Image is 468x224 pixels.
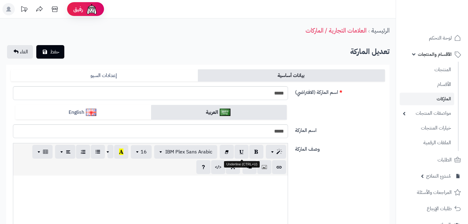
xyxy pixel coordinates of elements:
span: حفظ [50,48,59,56]
img: العربية [220,109,230,116]
a: الماركات [400,93,454,105]
button: IBM Plex Sans Arabic [154,145,217,159]
span: IBM Plex Sans Arabic [165,148,212,156]
a: English [15,105,151,120]
a: المراجعات والأسئلة [400,185,464,200]
a: مواصفات المنتجات [400,107,454,120]
a: إعدادات السيو [11,69,198,82]
b: تعديل الماركة [350,46,390,57]
a: لوحة التحكم [400,31,464,45]
label: اسم الماركة (الافتراضي) [293,86,387,96]
a: العلامات التجارية / الماركات [306,26,366,35]
img: English [86,109,97,116]
div: Underline (CTRL+U) [224,161,260,168]
button: 16 [131,145,152,159]
span: الغاء [20,48,28,56]
span: 16 [141,148,147,156]
span: الطلبات [438,156,452,164]
a: بيانات أساسية [198,69,385,82]
span: لوحة التحكم [429,34,452,42]
label: اسم الماركة [293,124,387,134]
a: خيارات المنتجات [400,122,454,135]
span: رفيق [73,6,83,13]
a: العربية [151,105,287,120]
a: الرئيسية [371,26,390,35]
span: طلبات الإرجاع [427,204,452,213]
span: المراجعات والأسئلة [417,188,452,197]
a: المنتجات [400,63,454,76]
a: تحديثات المنصة [16,3,32,17]
a: طلبات الإرجاع [400,201,464,216]
span: الأقسام والمنتجات [418,50,452,59]
a: الغاء [7,45,33,59]
button: حفظ [36,45,64,59]
span: مُنشئ النماذج [426,172,451,180]
a: الطلبات [400,153,464,167]
label: وصف الماركة [293,143,387,153]
img: ai-face.png [86,3,98,15]
a: الملفات الرقمية [400,136,454,149]
a: الأقسام [400,78,454,91]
